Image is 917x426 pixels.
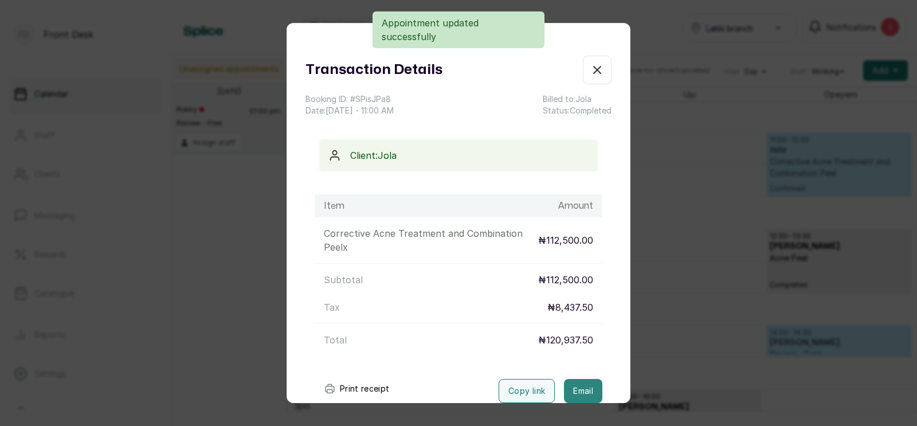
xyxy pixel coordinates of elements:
p: Status: Completed [543,105,612,116]
p: ₦112,500.00 [538,233,593,247]
p: Tax [324,300,340,314]
button: Copy link [499,379,555,403]
p: ₦8,437.50 [547,300,593,314]
h1: Amount [558,199,593,213]
p: Billed to: Jola [543,93,612,105]
p: Booking ID: # SPisJPa8 [305,93,394,105]
h1: Item [324,199,344,213]
p: Subtotal [324,273,363,287]
p: Date: [DATE] ・ 11:00 AM [305,105,394,116]
p: ₦112,500.00 [538,273,593,287]
p: Corrective Acne Treatment and Combination Peel x [324,226,538,254]
p: Appointment updated successfully [382,16,535,44]
button: Print receipt [315,377,399,400]
p: ₦120,937.50 [538,333,593,347]
p: Total [324,333,347,347]
button: Email [564,379,602,403]
p: Client: Jola [350,148,589,162]
h1: Transaction Details [305,60,442,80]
